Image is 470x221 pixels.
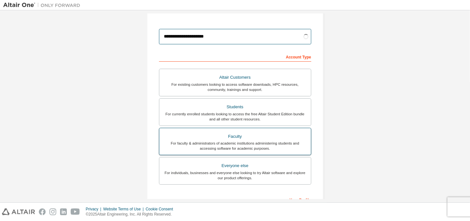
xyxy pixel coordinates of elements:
[103,207,146,212] div: Website Terms of Use
[163,161,307,170] div: Everyone else
[39,208,46,215] img: facebook.svg
[163,141,307,151] div: For faculty & administrators of academic institutions administering students and accessing softwa...
[163,132,307,141] div: Faculty
[86,212,177,217] p: © 2025 Altair Engineering, Inc. All Rights Reserved.
[159,51,311,62] div: Account Type
[71,208,80,215] img: youtube.svg
[3,2,84,8] img: Altair One
[86,207,103,212] div: Privacy
[163,102,307,111] div: Students
[163,111,307,122] div: For currently enrolled students looking to access the free Altair Student Edition bundle and all ...
[146,207,177,212] div: Cookie Consent
[60,208,67,215] img: linkedin.svg
[163,73,307,82] div: Altair Customers
[163,170,307,181] div: For individuals, businesses and everyone else looking to try Altair software and explore our prod...
[2,208,35,215] img: altair_logo.svg
[49,208,56,215] img: instagram.svg
[163,82,307,92] div: For existing customers looking to access software downloads, HPC resources, community, trainings ...
[159,194,311,205] div: Your Profile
